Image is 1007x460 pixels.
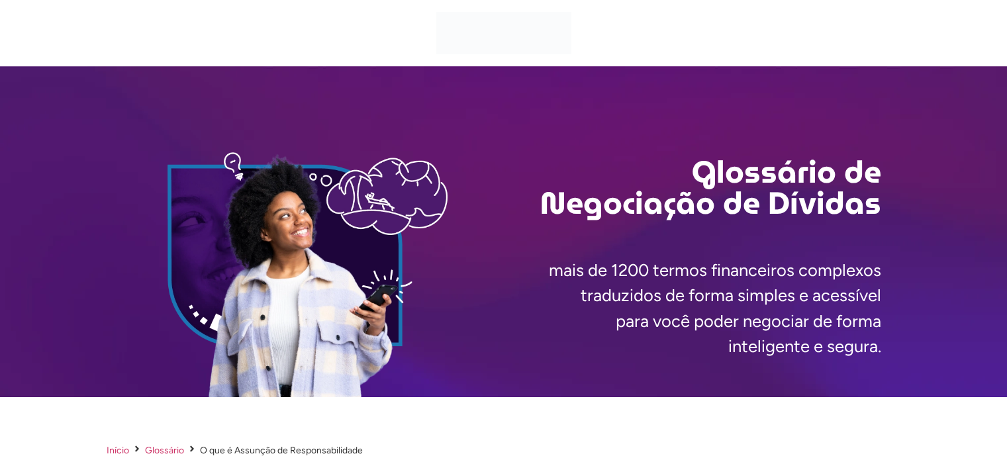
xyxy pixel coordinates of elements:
a: Glossário [145,443,184,457]
img: Cabe no Meu Bolso [436,12,571,54]
p: mais de 1200 termos financeiros complexos traduzidos de forma simples e acessível para você poder... [504,257,881,359]
span: O que é Assunção de Responsabilidade [200,443,363,457]
h2: Glossário de Negociação de Dívidas [504,157,881,218]
a: Início [107,443,129,457]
